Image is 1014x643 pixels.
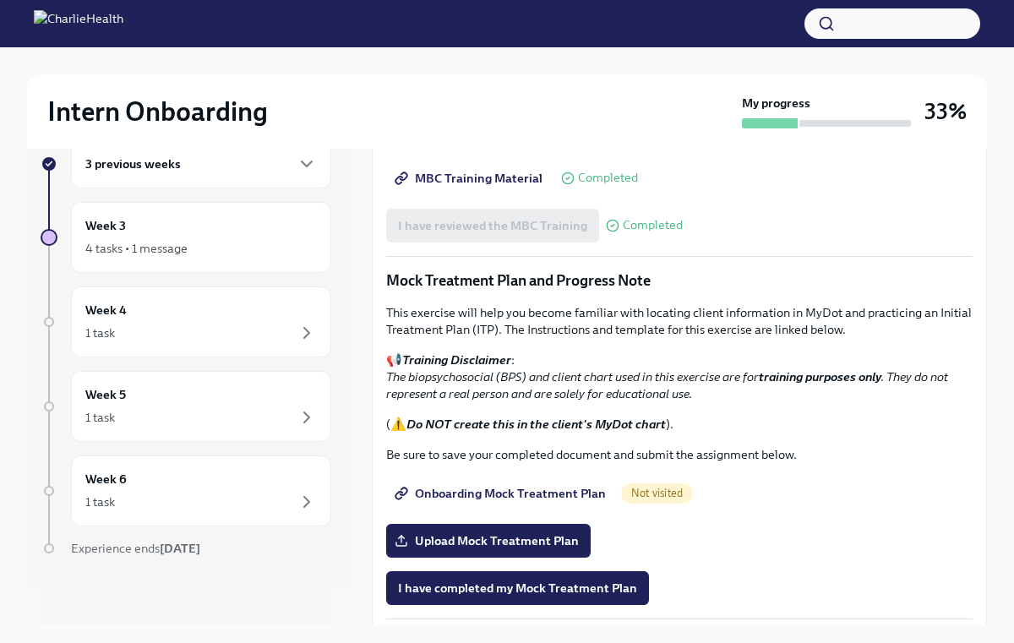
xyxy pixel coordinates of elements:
em: The biopsychosocial (BPS) and client chart used in this exercise are for . They do not represent ... [386,369,948,401]
p: This exercise will help you become familiar with locating client information in MyDot and practic... [386,304,973,338]
div: 4 tasks • 1 message [85,240,188,257]
div: 3 previous weeks [71,139,331,188]
button: I have completed my Mock Treatment Plan [386,571,649,605]
a: Week 51 task [41,371,331,442]
strong: [DATE] [160,541,200,556]
span: Not visited [621,487,693,499]
a: MBC Training Material [386,161,554,195]
span: Completed [578,172,638,184]
label: Upload Mock Treatment Plan [386,524,591,558]
h6: Week 5 [85,385,126,404]
p: Be sure to save your completed document and submit the assignment below. [386,446,973,463]
strong: training purposes only [759,369,881,384]
h6: Week 3 [85,216,126,235]
h6: Week 6 [85,470,127,488]
div: 1 task [85,324,115,341]
p: Mock Treatment Plan and Progress Note [386,270,973,291]
span: Onboarding Mock Treatment Plan [398,485,606,502]
a: Week 34 tasks • 1 message [41,202,331,273]
a: Onboarding Mock Treatment Plan [386,477,618,510]
div: 1 task [85,493,115,510]
div: 1 task [85,409,115,426]
a: Week 61 task [41,455,331,526]
h3: 33% [924,96,967,127]
p: 📢 : [386,351,973,402]
strong: Training Disclaimer [402,352,511,368]
h6: Week 4 [85,301,127,319]
span: MBC Training Material [398,170,542,187]
span: Experience ends [71,541,200,556]
strong: My progress [742,95,810,112]
span: I have completed my Mock Treatment Plan [398,580,637,597]
p: (⚠️ ). [386,416,973,433]
a: Week 41 task [41,286,331,357]
span: Upload Mock Treatment Plan [398,532,579,549]
h2: Intern Onboarding [47,95,268,128]
h6: 3 previous weeks [85,155,181,173]
span: Completed [623,219,683,232]
img: CharlieHealth [34,10,123,37]
strong: Do NOT create this in the client's MyDot chart [406,417,666,432]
